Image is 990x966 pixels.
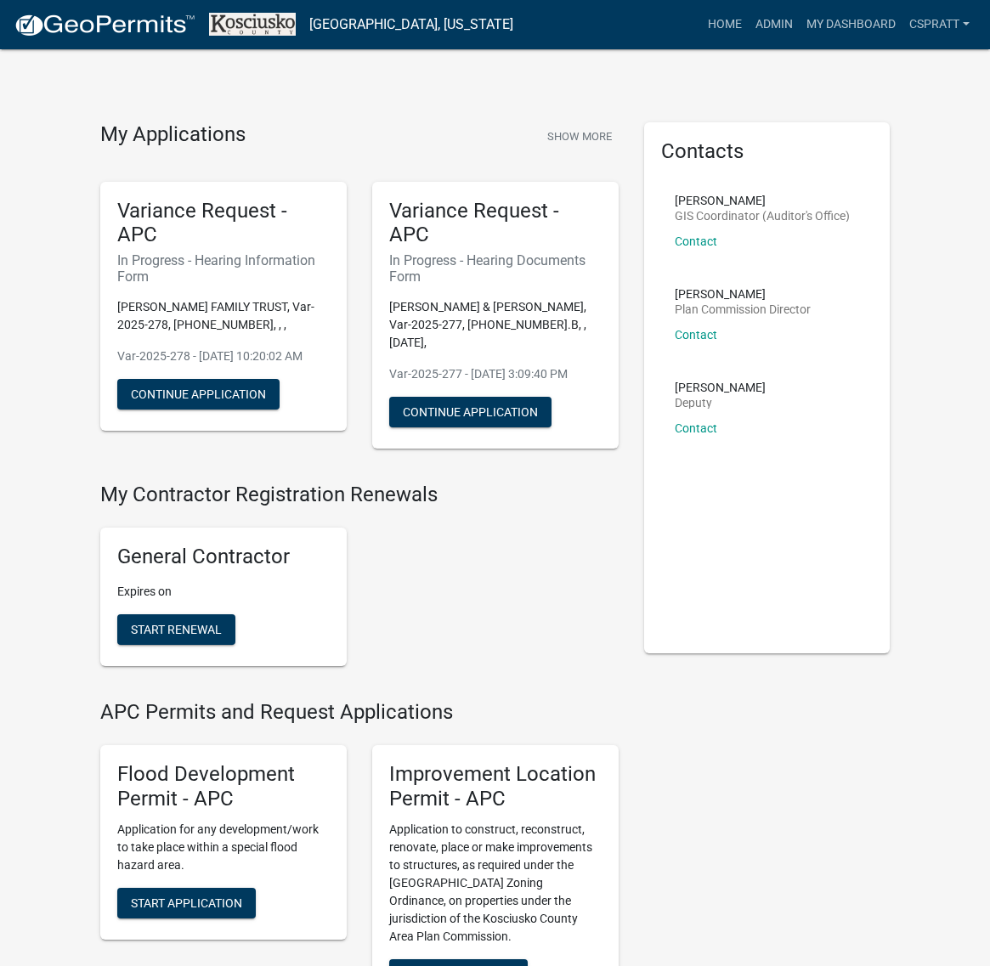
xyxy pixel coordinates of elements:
[131,896,242,910] span: Start Application
[701,8,749,41] a: Home
[675,303,811,315] p: Plan Commission Director
[675,234,717,248] a: Contact
[389,762,602,811] h5: Improvement Location Permit - APC
[100,700,619,725] h4: APC Permits and Request Applications
[540,122,619,150] button: Show More
[117,545,330,569] h5: General Contractor
[100,483,619,680] wm-registration-list-section: My Contractor Registration Renewals
[117,888,256,918] button: Start Application
[675,328,717,342] a: Contact
[675,397,766,409] p: Deputy
[117,379,280,410] button: Continue Application
[117,298,330,334] p: [PERSON_NAME] FAMILY TRUST, Var-2025-278, [PHONE_NUMBER], , ,
[389,365,602,383] p: Var-2025-277 - [DATE] 3:09:40 PM
[389,298,602,352] p: [PERSON_NAME] & [PERSON_NAME], Var-2025-277, [PHONE_NUMBER].B, , [DATE],
[389,252,602,285] h6: In Progress - Hearing Documents Form
[749,8,800,41] a: Admin
[117,199,330,248] h5: Variance Request - APC
[117,252,330,285] h6: In Progress - Hearing Information Form
[675,381,766,393] p: [PERSON_NAME]
[117,347,330,365] p: Var-2025-278 - [DATE] 10:20:02 AM
[675,421,717,435] a: Contact
[800,8,902,41] a: My Dashboard
[100,122,246,148] h4: My Applications
[389,397,552,427] button: Continue Application
[675,288,811,300] p: [PERSON_NAME]
[309,10,513,39] a: [GEOGRAPHIC_DATA], [US_STATE]
[117,762,330,811] h5: Flood Development Permit - APC
[100,483,619,507] h4: My Contractor Registration Renewals
[675,210,850,222] p: GIS Coordinator (Auditor's Office)
[117,583,330,601] p: Expires on
[902,8,976,41] a: cspratt
[131,623,222,636] span: Start Renewal
[389,199,602,248] h5: Variance Request - APC
[117,821,330,874] p: Application for any development/work to take place within a special flood hazard area.
[117,614,235,645] button: Start Renewal
[389,821,602,946] p: Application to construct, reconstruct, renovate, place or make improvements to structures, as req...
[675,195,850,206] p: [PERSON_NAME]
[661,139,874,164] h5: Contacts
[209,13,296,36] img: Kosciusko County, Indiana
